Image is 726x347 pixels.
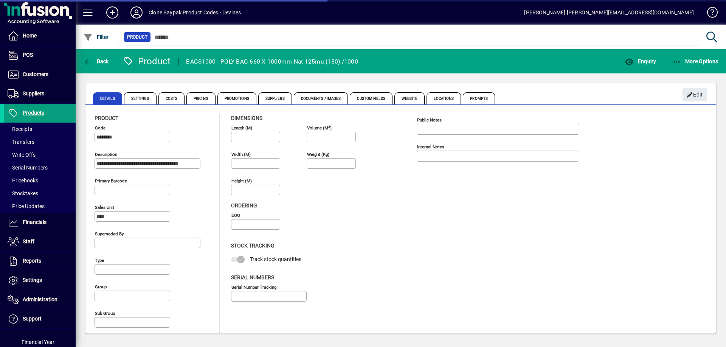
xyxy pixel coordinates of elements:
[23,33,37,39] span: Home
[4,200,76,213] a: Price Updates
[8,165,48,171] span: Serial Numbers
[127,33,147,41] span: Product
[23,277,42,283] span: Settings
[76,54,117,68] app-page-header-button: Back
[8,139,34,145] span: Transfers
[231,202,257,209] span: Ordering
[95,125,105,131] mat-label: Code
[23,296,57,302] span: Administration
[258,92,292,104] span: Suppliers
[124,92,157,104] span: Settings
[250,256,301,262] span: Track stock quantities
[82,54,111,68] button: Back
[23,316,42,322] span: Support
[95,284,107,289] mat-label: Group
[4,123,76,135] a: Receipts
[4,252,76,271] a: Reports
[217,92,256,104] span: Promotions
[4,26,76,45] a: Home
[23,258,41,264] span: Reports
[95,205,114,210] mat-label: Sales unit
[95,311,115,316] mat-label: Sub group
[186,92,216,104] span: Pricing
[231,178,252,184] mat-label: Height (m)
[4,65,76,84] a: Customers
[4,213,76,232] a: Financials
[23,219,47,225] span: Financials
[307,125,332,131] mat-label: Volume (m )
[350,92,392,104] span: Custom Fields
[95,178,127,184] mat-label: Primary barcode
[672,58,718,64] span: More Options
[231,284,276,289] mat-label: Serial Number tracking
[4,135,76,148] a: Transfers
[231,274,274,280] span: Serial Numbers
[4,187,76,200] a: Stocktakes
[307,152,329,157] mat-label: Weight (Kg)
[701,2,717,26] a: Knowledge Base
[23,110,44,116] span: Products
[463,92,495,104] span: Prompts
[231,152,251,157] mat-label: Width (m)
[22,339,54,345] span: Financial Year
[123,55,171,67] div: Product
[4,84,76,103] a: Suppliers
[394,92,425,104] span: Website
[670,54,720,68] button: More Options
[82,30,111,44] button: Filter
[231,115,262,121] span: Dimensions
[23,238,34,244] span: Staff
[8,203,45,209] span: Price Updates
[417,144,444,149] mat-label: Internal Notes
[8,177,38,184] span: Pricebooks
[687,89,703,101] span: Edit
[8,126,32,132] span: Receipts
[124,6,149,19] button: Profile
[4,232,76,251] a: Staff
[4,148,76,161] a: Write Offs
[95,231,124,237] mat-label: Superseded by
[8,152,36,158] span: Write Offs
[623,54,658,68] button: Enquiry
[4,290,76,309] a: Administration
[84,58,109,64] span: Back
[231,243,275,249] span: Stock Tracking
[158,92,185,104] span: Costs
[23,90,44,96] span: Suppliers
[95,115,118,121] span: Product
[231,125,252,131] mat-label: Length (m)
[84,34,109,40] span: Filter
[93,92,122,104] span: Details
[186,56,358,68] div: BAGS1000 - POLY BAG 660 X 1000mm Nat 125mu (150) /1000
[4,310,76,328] a: Support
[427,92,461,104] span: Locations
[100,6,124,19] button: Add
[4,46,76,65] a: POS
[4,271,76,290] a: Settings
[524,6,694,19] div: [PERSON_NAME] [PERSON_NAME][EMAIL_ADDRESS][DOMAIN_NAME]
[95,152,117,157] mat-label: Description
[683,88,707,101] button: Edit
[95,258,104,263] mat-label: Type
[625,58,656,64] span: Enquiry
[294,92,348,104] span: Documents / Images
[231,213,240,218] mat-label: EOQ
[417,117,442,123] mat-label: Public Notes
[4,174,76,187] a: Pricebooks
[4,161,76,174] a: Serial Numbers
[328,124,330,128] sup: 3
[149,6,241,19] div: Clone Baypak Product Codes - Devines
[23,71,48,77] span: Customers
[8,190,38,196] span: Stocktakes
[23,52,33,58] span: POS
